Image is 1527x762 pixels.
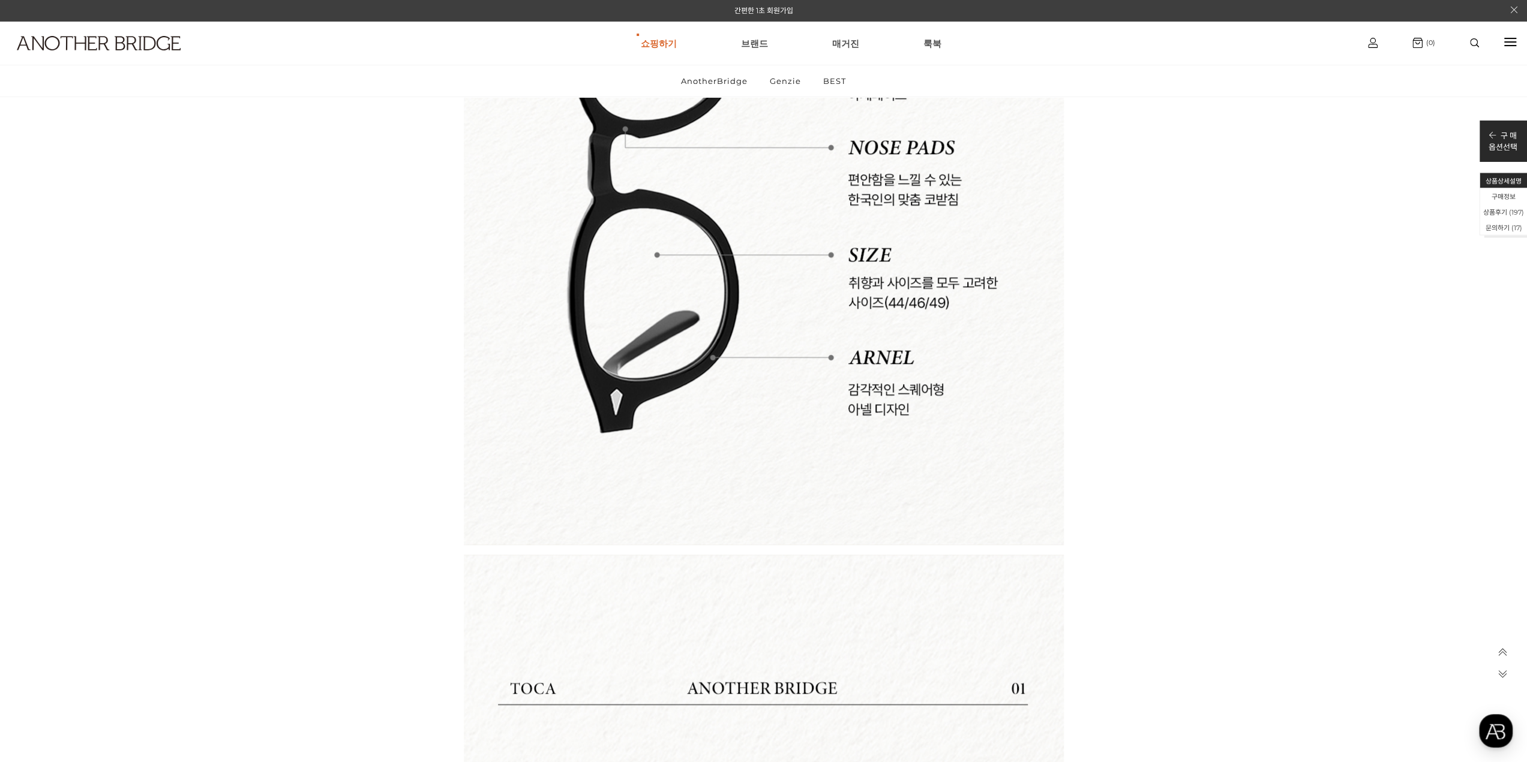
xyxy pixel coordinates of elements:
[17,36,181,50] img: logo
[38,398,45,408] span: 홈
[1368,38,1378,48] img: cart
[1470,38,1479,47] img: search
[813,65,856,97] a: BEST
[734,6,793,15] a: 간편한 1초 회원가입
[760,65,811,97] a: Genzie
[1489,141,1517,152] p: 옵션선택
[4,380,79,410] a: 홈
[741,22,768,65] a: 브랜드
[79,380,155,410] a: 대화
[923,22,941,65] a: 룩북
[1423,38,1435,47] span: (0)
[155,380,230,410] a: 설정
[1489,129,1517,141] p: 구 매
[1511,208,1522,216] span: 197
[641,22,677,65] a: 쇼핑하기
[1412,38,1435,48] a: (0)
[1412,38,1423,48] img: cart
[6,36,235,80] a: logo
[110,399,124,408] span: 대화
[185,398,200,408] span: 설정
[832,22,859,65] a: 매거진
[671,65,758,97] a: AnotherBridge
